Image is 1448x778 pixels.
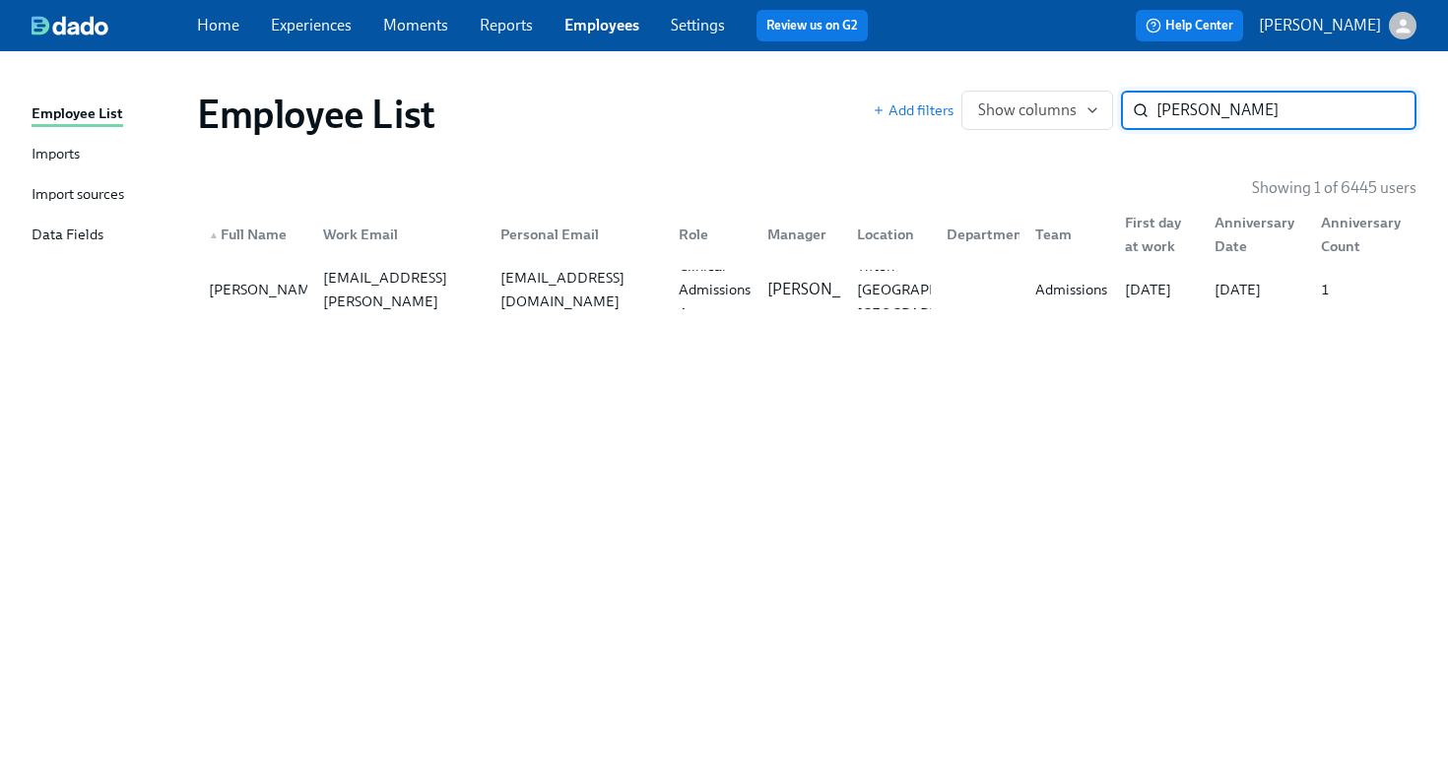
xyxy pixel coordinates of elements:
div: Anniversary Count [1313,211,1413,258]
div: Manager [752,215,841,254]
div: Location [841,215,931,254]
div: Anniversary Date [1199,215,1306,254]
div: [PERSON_NAME] [201,278,332,301]
div: Tifton [GEOGRAPHIC_DATA] [GEOGRAPHIC_DATA] [849,254,1010,325]
a: Import sources [32,183,181,208]
span: Help Center [1146,16,1233,35]
div: [EMAIL_ADDRESS][DOMAIN_NAME] [493,266,663,313]
div: Personal Email [493,223,663,246]
a: Settings [671,16,725,34]
div: Data Fields [32,224,103,248]
span: ▲ [209,230,219,240]
button: Add filters [873,100,954,120]
div: Imports [32,143,80,167]
a: Review us on G2 [766,16,858,35]
button: [PERSON_NAME] [1259,12,1416,39]
p: [PERSON_NAME] [767,279,889,300]
div: Anniversary Count [1305,215,1413,254]
a: Employees [564,16,639,34]
div: Employee List [32,102,123,127]
div: Team [1027,223,1109,246]
div: 1 [1313,278,1413,301]
div: [DATE] [1117,278,1199,301]
button: Review us on G2 [757,10,868,41]
a: [PERSON_NAME][PERSON_NAME][EMAIL_ADDRESS][PERSON_NAME][DOMAIN_NAME][EMAIL_ADDRESS][DOMAIN_NAME]Cl... [197,262,1416,317]
a: Moments [383,16,448,34]
a: Imports [32,143,181,167]
div: Team [1020,215,1109,254]
div: Location [849,223,931,246]
div: Work Email [315,223,486,246]
div: Import sources [32,183,124,208]
p: Showing 1 of 6445 users [1252,177,1416,199]
button: Help Center [1136,10,1243,41]
div: [PERSON_NAME][EMAIL_ADDRESS][PERSON_NAME][DOMAIN_NAME] [315,242,486,337]
div: Admissions [1027,278,1115,301]
img: dado [32,16,108,35]
div: Full Name [201,223,307,246]
div: Department [931,215,1020,254]
a: Home [197,16,239,34]
a: Experiences [271,16,352,34]
div: First day at work [1117,211,1199,258]
div: ▲Full Name [201,215,307,254]
div: Work Email [307,215,486,254]
div: Role [671,223,753,246]
div: Clinical Admissions Assoc [671,254,758,325]
div: Department [939,223,1036,246]
span: Show columns [978,100,1096,120]
h1: Employee List [197,91,435,138]
div: Manager [759,223,841,246]
a: Employee List [32,102,181,127]
button: Show columns [961,91,1113,130]
a: dado [32,16,197,35]
a: Data Fields [32,224,181,248]
p: [PERSON_NAME] [1259,15,1381,36]
div: Personal Email [485,215,663,254]
div: Anniversary Date [1207,211,1306,258]
a: Reports [480,16,533,34]
div: Role [663,215,753,254]
div: First day at work [1109,215,1199,254]
input: Search by name [1156,91,1416,130]
div: [DATE] [1207,278,1306,301]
